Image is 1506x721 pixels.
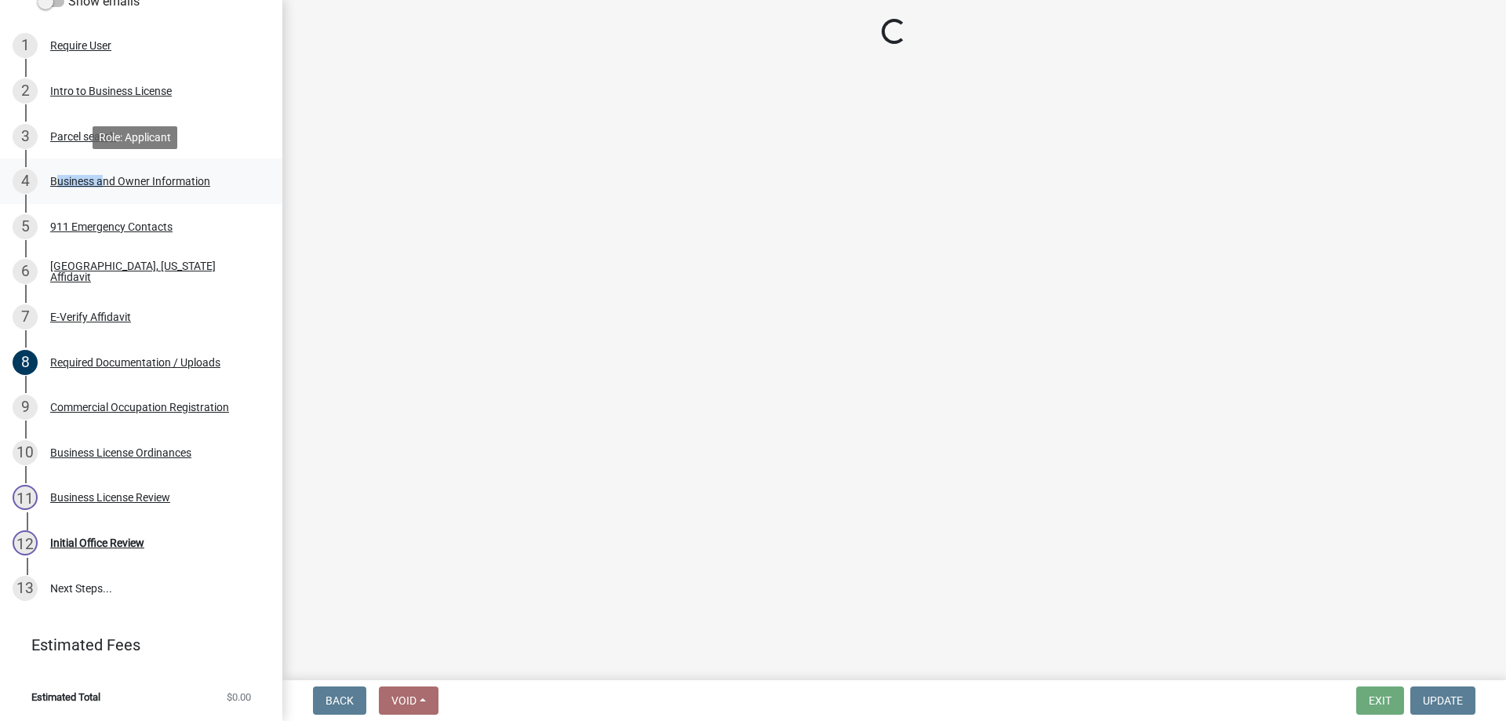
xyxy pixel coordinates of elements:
[13,485,38,510] div: 11
[50,260,257,282] div: [GEOGRAPHIC_DATA], [US_STATE] Affidavit
[50,311,131,322] div: E-Verify Affidavit
[31,692,100,702] span: Estimated Total
[13,78,38,104] div: 2
[50,492,170,503] div: Business License Review
[313,686,366,715] button: Back
[13,214,38,239] div: 5
[391,694,417,707] span: Void
[50,402,229,413] div: Commercial Occupation Registration
[227,692,251,702] span: $0.00
[13,124,38,149] div: 3
[1356,686,1404,715] button: Exit
[326,694,354,707] span: Back
[50,537,144,548] div: Initial Office Review
[50,221,173,232] div: 911 Emergency Contacts
[50,40,111,51] div: Require User
[13,530,38,555] div: 12
[50,447,191,458] div: Business License Ordinances
[13,33,38,58] div: 1
[13,629,257,661] a: Estimated Fees
[13,350,38,375] div: 8
[13,576,38,601] div: 13
[1410,686,1475,715] button: Update
[13,395,38,420] div: 9
[13,259,38,284] div: 6
[13,440,38,465] div: 10
[50,176,210,187] div: Business and Owner Information
[13,169,38,194] div: 4
[50,131,116,142] div: Parcel search
[1423,694,1463,707] span: Update
[50,357,220,368] div: Required Documentation / Uploads
[93,126,177,149] div: Role: Applicant
[13,304,38,330] div: 7
[379,686,438,715] button: Void
[50,86,172,96] div: Intro to Business License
